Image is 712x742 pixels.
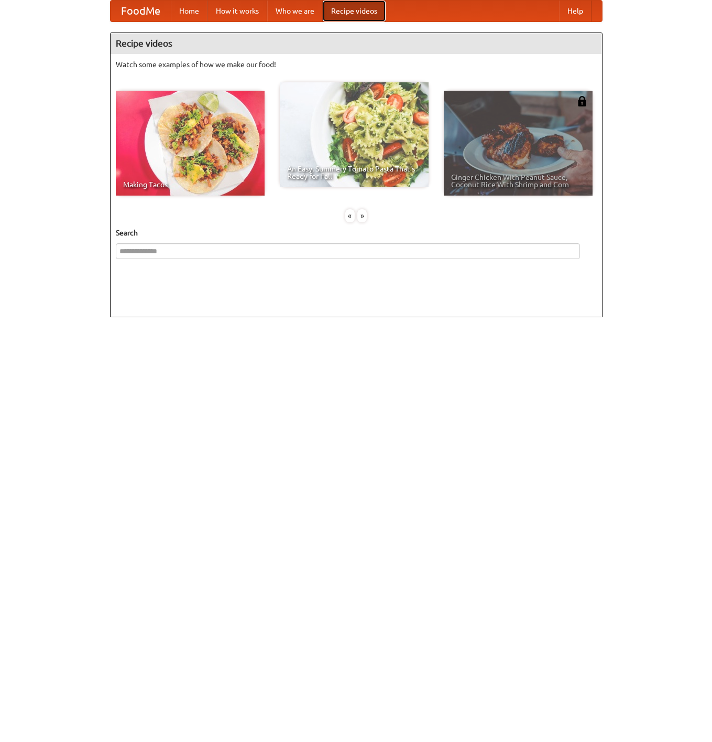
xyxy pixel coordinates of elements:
p: Watch some examples of how we make our food! [116,59,597,70]
h4: Recipe videos [111,33,602,54]
div: » [357,209,367,222]
span: Making Tacos [123,181,257,188]
a: Help [559,1,591,21]
img: 483408.png [577,96,587,106]
a: Recipe videos [323,1,386,21]
a: Home [171,1,207,21]
a: Making Tacos [116,91,265,196]
a: FoodMe [111,1,171,21]
a: How it works [207,1,267,21]
h5: Search [116,228,597,238]
a: An Easy, Summery Tomato Pasta That's Ready for Fall [280,82,429,187]
span: An Easy, Summery Tomato Pasta That's Ready for Fall [287,165,421,180]
a: Who we are [267,1,323,21]
div: « [345,209,355,222]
